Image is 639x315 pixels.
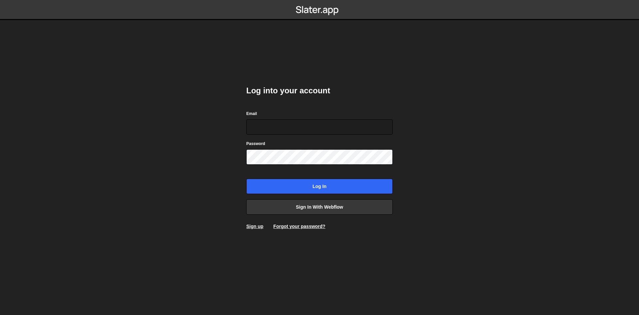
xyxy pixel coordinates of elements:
[246,199,393,215] a: Sign in with Webflow
[273,224,325,229] a: Forgot your password?
[246,224,263,229] a: Sign up
[246,140,265,147] label: Password
[246,179,393,194] input: Log in
[246,110,257,117] label: Email
[246,85,393,96] h2: Log into your account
